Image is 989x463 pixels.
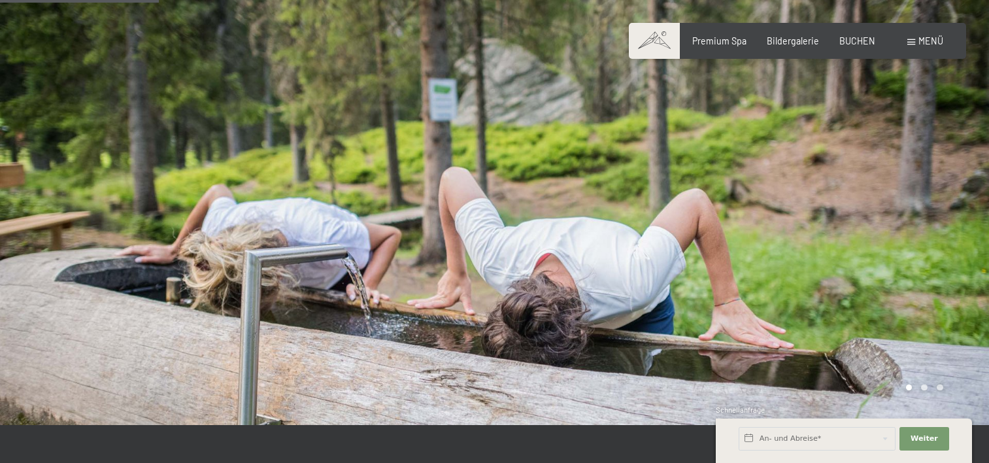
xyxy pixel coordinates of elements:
[906,385,913,391] div: Carousel Page 1 (Current Slide)
[899,427,949,451] button: Weiter
[937,385,943,391] div: Carousel Page 3
[918,35,943,46] span: Menü
[839,35,875,46] a: BUCHEN
[901,385,943,391] div: Carousel Pagination
[692,35,746,46] a: Premium Spa
[921,385,928,391] div: Carousel Page 2
[911,434,938,444] span: Weiter
[767,35,819,46] a: Bildergalerie
[716,405,765,414] span: Schnellanfrage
